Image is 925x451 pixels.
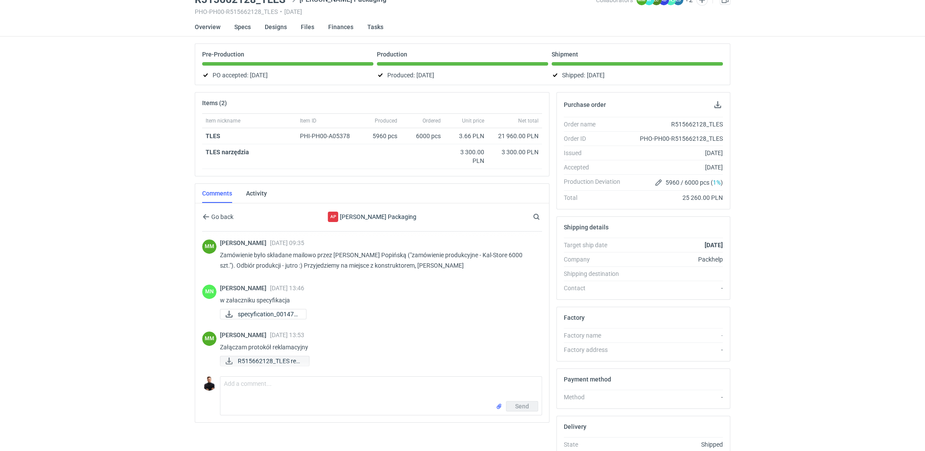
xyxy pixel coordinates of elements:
div: Method [564,393,627,401]
span: [DATE] [250,70,268,80]
span: [DATE] 13:53 [270,332,304,338]
button: Download PO [712,99,723,110]
div: R515662128_TLES [627,120,723,129]
div: State [564,440,627,449]
span: Produced [375,117,397,124]
h2: Shipping details [564,224,609,231]
div: R515662128_TLES reklamacja.pdf [220,356,307,366]
img: Tomasz Kubiak [202,376,216,391]
strong: TLES narzędzia [206,149,249,156]
div: 3.66 PLN [448,132,484,140]
div: Shipped: [552,70,723,80]
span: [PERSON_NAME] [220,239,270,246]
p: Production [377,51,407,58]
div: 5960 pcs [362,128,401,144]
div: Production Deviation [564,177,627,188]
a: TLES [206,133,220,139]
div: Contact [564,284,627,292]
p: Shipment [552,51,578,58]
span: R515662128_TLES rekl... [238,356,302,366]
span: 5960 / 6000 pcs ( ) [665,178,723,187]
div: PHI-PH00-A05378 [300,132,358,140]
h2: Items (2) [202,99,227,106]
a: specyfication_001477... [220,309,306,319]
h2: Payment method [564,376,611,383]
button: Send [506,401,538,411]
a: R515662128_TLES rekl... [220,356,309,366]
div: Order ID [564,134,627,143]
a: Comments [202,184,232,203]
div: PO accepted: [202,70,373,80]
figcaption: AP [328,212,338,222]
div: Target ship date [564,241,627,249]
p: w załaczniku specyfikacja [220,295,535,305]
div: Total [564,193,627,202]
div: PHO-PH00-R515662128_TLES [DATE] [195,8,596,15]
div: Adams Packaging [328,212,338,222]
p: Załączam protokół reklamacyjny [220,342,535,352]
div: specyfication_001477.pdf [220,309,306,319]
span: Item ID [300,117,316,124]
div: Factory address [564,345,627,354]
a: Overview [195,17,220,36]
a: Activity [246,184,267,203]
span: [DATE] 09:35 [270,239,304,246]
span: • [280,8,282,15]
div: [PERSON_NAME] Packaging [301,212,443,222]
button: Go back [202,212,234,222]
div: Packhelp [627,255,723,264]
div: Shipping destination [564,269,627,278]
div: Shipped [627,440,723,449]
a: Tasks [367,17,383,36]
div: Factory name [564,331,627,340]
div: - [627,284,723,292]
div: - [627,345,723,354]
figcaption: MM [202,239,216,254]
button: Edit production Deviation [653,177,664,188]
span: Go back [210,214,233,220]
h2: Delivery [564,423,586,430]
div: - [627,331,723,340]
div: 3 300.00 PLN [491,148,539,156]
input: Search [531,212,559,222]
span: 1% [713,179,721,186]
a: Designs [265,17,287,36]
div: 6000 pcs [401,128,444,144]
span: [DATE] 13:46 [270,285,304,292]
p: Pre-Production [202,51,244,58]
h2: Purchase order [564,101,606,108]
div: Michał Matyszewski [202,239,216,254]
div: Issued [564,149,627,157]
figcaption: MN [202,285,216,299]
div: Company [564,255,627,264]
div: 21 960.00 PLN [491,132,539,140]
div: - [627,393,723,401]
span: Net total [518,117,539,124]
a: Finances [328,17,353,36]
span: Item nickname [206,117,240,124]
div: 25 260.00 PLN [627,193,723,202]
a: Files [301,17,314,36]
div: Michał Matyszewski [202,332,216,346]
div: Order name [564,120,627,129]
span: Unit price [462,117,484,124]
h2: Factory [564,314,585,321]
strong: [DATE] [705,242,723,249]
div: Accepted [564,163,627,172]
figcaption: MM [202,332,216,346]
div: 3 300.00 PLN [448,148,484,165]
div: [DATE] [627,149,723,157]
div: PHO-PH00-R515662128_TLES [627,134,723,143]
span: [PERSON_NAME] [220,332,270,338]
span: [PERSON_NAME] [220,285,270,292]
p: Zamówienie było składane mailowo przez [PERSON_NAME] Popińską ("zamówienie produkcyjne - Kal-Stor... [220,250,535,271]
div: [DATE] [627,163,723,172]
div: Produced: [377,70,548,80]
div: Małgorzata Nowotna [202,285,216,299]
span: [DATE] [587,70,605,80]
span: Send [515,403,529,409]
span: specyfication_001477... [238,309,299,319]
span: Ordered [423,117,441,124]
